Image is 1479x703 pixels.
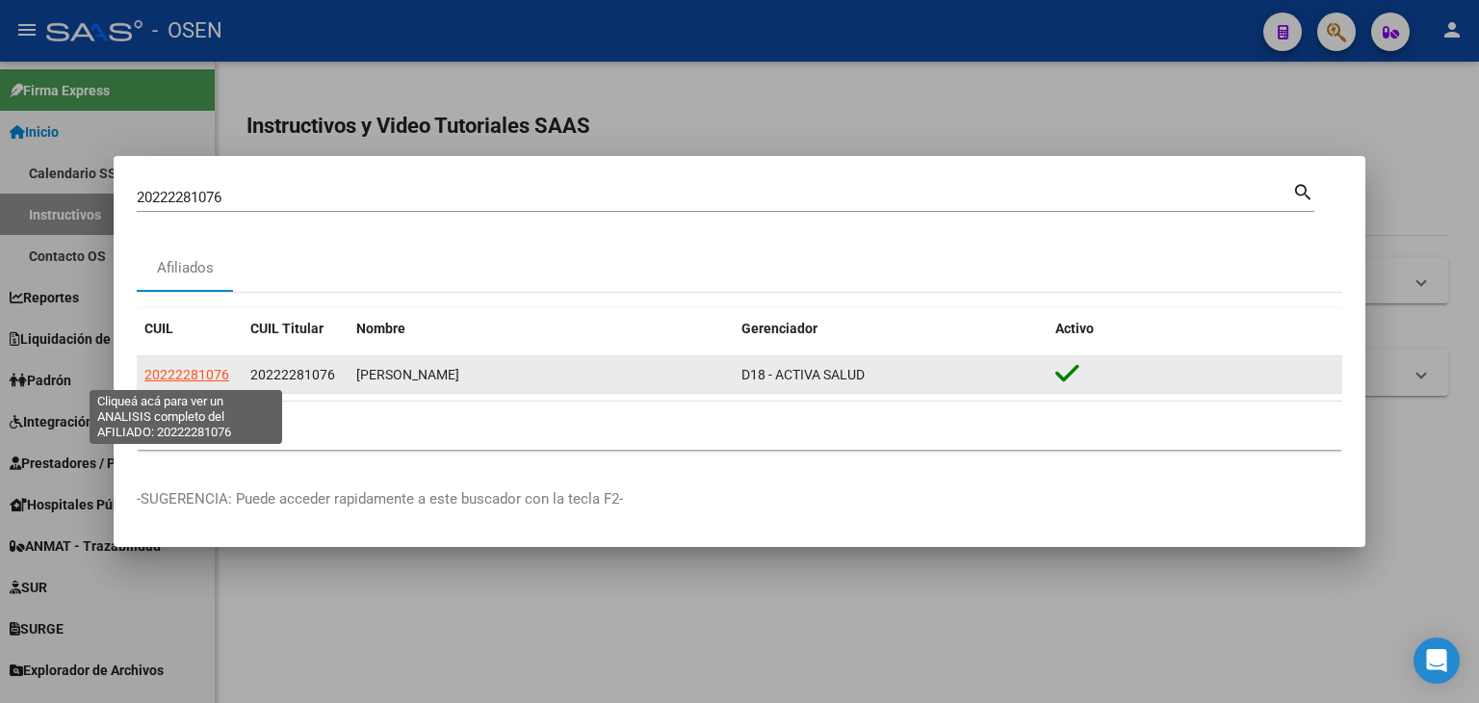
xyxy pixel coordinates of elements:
span: 20222281076 [250,367,335,382]
datatable-header-cell: Gerenciador [734,308,1048,350]
div: Open Intercom Messenger [1414,638,1460,684]
span: CUIL Titular [250,321,324,336]
span: 20222281076 [144,367,229,382]
div: 1 total [137,402,1342,450]
span: Activo [1055,321,1094,336]
span: Nombre [356,321,405,336]
datatable-header-cell: CUIL [137,308,243,350]
div: [PERSON_NAME] [356,364,726,386]
mat-icon: search [1292,179,1314,202]
p: -SUGERENCIA: Puede acceder rapidamente a este buscador con la tecla F2- [137,488,1342,510]
span: Gerenciador [741,321,817,336]
span: D18 - ACTIVA SALUD [741,367,865,382]
datatable-header-cell: Activo [1048,308,1342,350]
div: Afiliados [157,257,214,279]
datatable-header-cell: Nombre [349,308,734,350]
datatable-header-cell: CUIL Titular [243,308,349,350]
span: CUIL [144,321,173,336]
